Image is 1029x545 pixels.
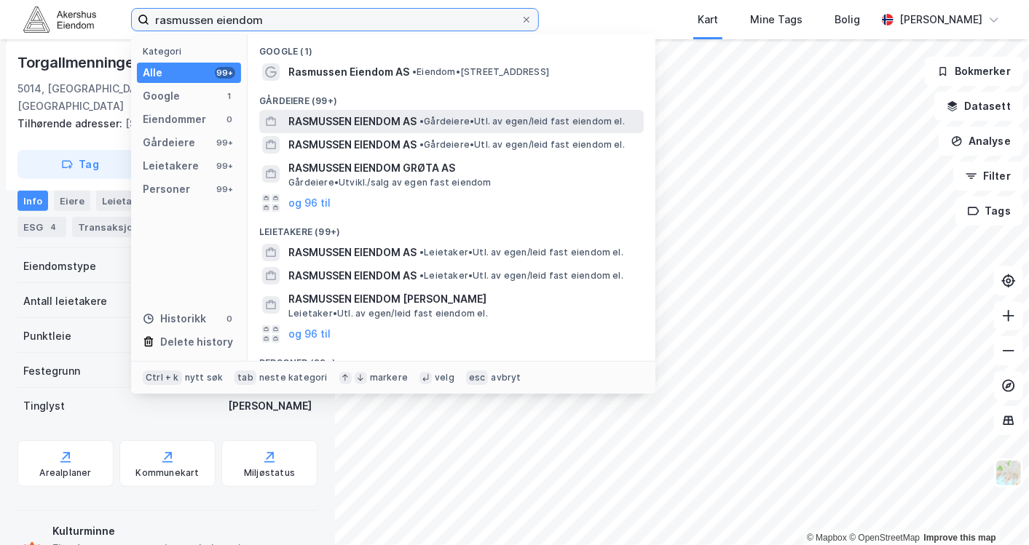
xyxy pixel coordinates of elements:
div: velg [435,372,454,383]
div: Arealplaner [39,467,91,479]
div: Kontrollprogram for chat [956,475,1029,545]
div: Kart [698,11,718,28]
div: Leietakere (99+) [248,215,655,241]
div: Google [143,87,180,105]
span: RASMUSSEN EIENDOM AS [288,244,417,261]
a: OpenStreetMap [849,533,920,543]
span: RASMUSSEN EIENDOM AS [288,113,417,130]
span: • [419,270,424,281]
span: Gårdeiere • Utl. av egen/leid fast eiendom el. [419,139,625,151]
img: akershus-eiendom-logo.9091f326c980b4bce74ccdd9f866810c.svg [23,7,96,32]
div: Festegrunn [23,362,80,380]
div: Gårdeiere (99+) [248,84,655,110]
div: Miljøstatus [244,467,295,479]
input: Søk på adresse, matrikkel, gårdeiere, leietakere eller personer [149,9,521,31]
div: 99+ [215,67,235,79]
span: RASMUSSEN EIENDOM AS [288,267,417,285]
span: • [419,139,424,150]
span: Rasmussen Eiendom AS [288,63,409,81]
button: Tag [17,150,143,179]
div: 5014, [GEOGRAPHIC_DATA], [GEOGRAPHIC_DATA] [17,80,202,115]
button: og 96 til [288,194,331,212]
div: Transaksjoner [72,217,172,237]
div: 0 [224,313,235,325]
span: • [419,247,424,258]
div: ESG [17,217,66,237]
div: Leietakere [143,157,199,175]
span: • [419,116,424,127]
button: Filter [953,162,1023,191]
span: Gårdeiere • Utl. av egen/leid fast eiendom el. [419,116,625,127]
a: Improve this map [924,533,996,543]
div: tab [234,370,256,385]
span: Tilhørende adresser: [17,117,125,130]
span: RASMUSSEN EIENDOM [PERSON_NAME] [288,290,638,308]
div: Historikk [143,310,206,327]
div: 99+ [215,183,235,195]
div: Info [17,191,48,211]
div: Personer [143,180,190,198]
div: [STREET_ADDRESS] [17,115,306,132]
div: neste kategori [259,372,328,383]
div: Google (1) [248,34,655,60]
div: Bolig [835,11,860,28]
span: Eiendom • [STREET_ADDRESS] [412,66,549,78]
div: Alle [143,64,162,81]
span: Leietaker • Utl. av egen/leid fast eiendom el. [419,270,623,282]
button: Datasett [934,92,1023,121]
div: [PERSON_NAME] [899,11,982,28]
div: Mine Tags [750,11,803,28]
div: 1 [224,90,235,102]
div: 4 [46,220,60,234]
div: Antall leietakere [23,293,107,310]
img: Z [995,459,1022,487]
div: Eiere [54,191,90,211]
div: [PERSON_NAME] [228,397,312,415]
div: Eiendomstype [23,258,96,275]
a: Mapbox [807,533,847,543]
iframe: Chat Widget [956,475,1029,545]
span: RASMUSSEN EIENDOM AS [288,136,417,154]
div: esc [466,370,489,385]
span: Leietaker • Utl. av egen/leid fast eiendom el. [419,247,623,258]
span: RASMUSSEN EIENDOM GRØTA AS [288,159,638,177]
div: Kategori [143,46,241,57]
div: Punktleie [23,327,71,345]
div: markere [370,372,408,383]
div: 99+ [215,137,235,148]
div: Kulturminne [52,522,312,540]
div: Tinglyst [23,397,65,415]
button: Analyse [939,127,1023,156]
div: Leietakere [96,191,177,211]
div: 99+ [215,160,235,172]
div: Delete history [160,333,233,351]
div: Personer (99+) [248,346,655,372]
div: Gårdeiere [143,134,195,151]
span: Gårdeiere • Utvikl./salg av egen fast eiendom [288,177,492,188]
span: • [412,66,417,77]
button: og 96 til [288,325,331,343]
div: nytt søk [185,372,224,383]
button: Bokmerker [925,57,1023,86]
div: avbryt [491,372,521,383]
div: Kommunekart [135,467,199,479]
div: Ctrl + k [143,370,182,385]
div: Torgallmenningen 10 [17,51,165,74]
div: Eiendommer [143,111,206,128]
button: Tags [955,196,1023,226]
span: Leietaker • Utl. av egen/leid fast eiendom el. [288,308,488,319]
div: 0 [224,114,235,125]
